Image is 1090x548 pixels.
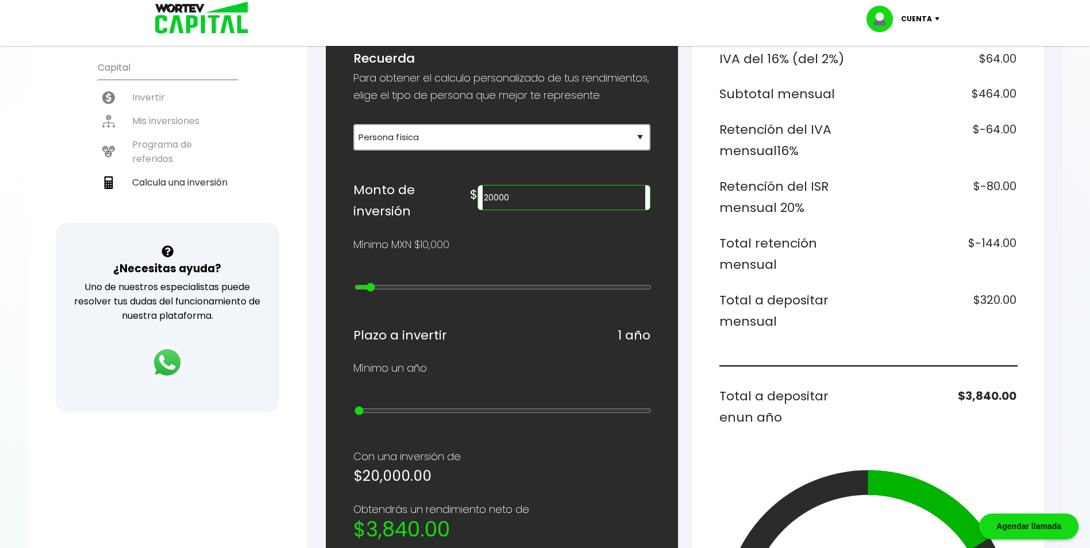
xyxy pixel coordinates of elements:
[979,514,1079,539] div: Agendar llamada
[113,260,221,277] h3: ¿Necesitas ayuda?
[719,119,864,162] h6: Retención del IVA mensual 16%
[353,325,447,346] h6: Plazo a invertir
[353,360,427,377] p: Mínimo un año
[872,83,1016,105] h6: $464.00
[353,501,650,518] p: Obtendrás un rendimiento neto de
[71,280,264,323] p: Uno de nuestros especialistas puede resolver tus dudas del funcionamiento de nuestra plataforma.
[353,70,650,104] p: Para obtener el calculo personalizado de tus rendimientos, elige el tipo de persona que mejor te ...
[618,325,650,346] h6: 1 año
[719,385,864,429] h6: Total a depositar en un año
[353,448,650,465] p: Con una inversión de
[102,176,115,189] img: calculadora-icon.17d418c4.svg
[353,179,471,222] h6: Monto de inversión
[872,233,1016,276] h6: $-144.00
[353,48,650,70] h6: Recuerda
[98,171,237,194] a: Calcula una inversión
[872,385,1016,429] h6: $3,840.00
[901,10,932,28] p: Cuenta
[872,176,1016,219] h6: $-80.00
[470,184,477,206] h6: $
[98,55,237,223] ul: Capital
[719,48,864,70] h6: IVA del 16% (del 2%)
[872,119,1016,162] h6: $-64.00
[866,6,901,32] img: profile-image
[719,83,864,105] h6: Subtotal mensual
[872,290,1016,333] h6: $320.00
[719,290,864,333] h6: Total a depositar mensual
[151,346,183,379] img: logos_whatsapp-icon.242b2217.svg
[872,48,1016,70] h6: $64.00
[353,518,650,541] h2: $3,840.00
[353,465,650,487] h5: $20,000.00
[719,233,864,276] h6: Total retención mensual
[353,236,449,253] p: Mínimo MXN $10,000
[932,17,948,21] img: icon-down
[719,176,864,219] h6: Retención del ISR mensual 20%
